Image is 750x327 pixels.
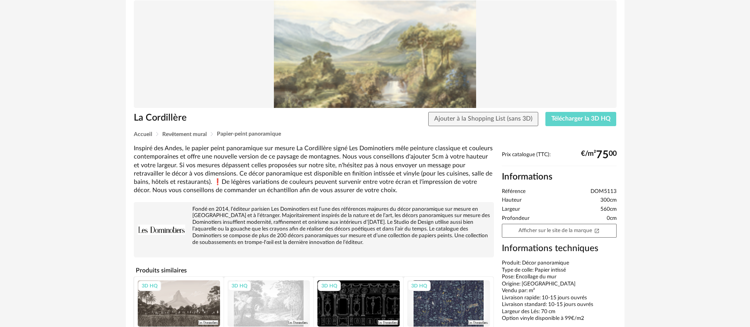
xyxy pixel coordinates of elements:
[502,243,617,254] h3: Informations techniques
[162,132,207,137] span: Revêtement mural
[138,206,490,246] div: Fondé en 2014, l’éditeur parisien Les Dominotiers est l’une des références majeures du décor pano...
[138,206,185,253] img: brand logo
[596,152,609,158] span: 75
[134,265,494,276] h4: Produits similaires
[502,215,530,222] span: Profondeur
[600,206,617,213] span: 560cm
[600,197,617,204] span: 300cm
[594,227,600,233] span: Open In New icon
[408,281,431,291] div: 3D HQ
[138,281,161,291] div: 3D HQ
[551,115,611,122] span: Télécharger la 3D HQ
[228,281,251,291] div: 3D HQ
[591,188,617,195] span: DOM5113
[134,131,617,137] div: Breadcrumb
[502,224,617,238] a: Afficher sur le site de la marqueOpen In New icon
[502,206,520,213] span: Largeur
[502,151,617,166] div: Prix catalogue (TTC):
[502,197,522,204] span: Hauteur
[502,260,617,322] div: Produit: Décor panoramique Type de colle: Papier intissé Pose: Encollage du mur Origine: [GEOGRAP...
[134,0,617,108] img: Product pack shot
[502,171,617,183] h2: Informations
[134,112,330,124] h1: La Cordillère
[581,152,617,158] div: €/m² 00
[318,281,341,291] div: 3D HQ
[217,131,281,137] span: Papier-peint panoramique
[428,112,538,126] button: Ajouter à la Shopping List (sans 3D)
[545,112,617,126] button: Télécharger la 3D HQ
[134,144,494,195] div: Inspiré des Andes, le papier peint panoramique sur mesure La Cordillère signé Les Dominotiers mêl...
[607,215,617,222] span: 0cm
[502,188,526,195] span: Référence
[134,132,152,137] span: Accueil
[434,115,532,122] span: Ajouter à la Shopping List (sans 3D)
